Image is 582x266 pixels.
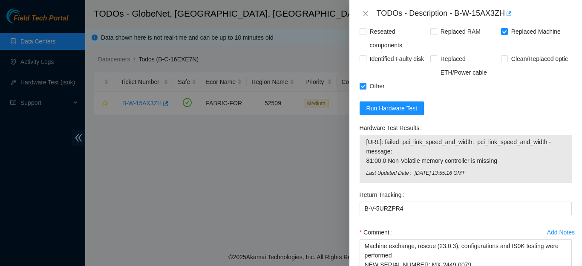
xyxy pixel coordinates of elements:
[547,229,575,235] div: Add Notes
[366,25,430,52] span: Reseated components
[360,10,372,18] button: Close
[366,52,428,66] span: Identified Faulty disk
[508,52,571,66] span: Clean/Replaced optic
[360,202,572,215] input: Return Tracking
[508,25,564,38] span: Replaced Machine
[362,10,369,17] span: close
[366,169,415,177] span: Last Updated Date
[377,7,572,20] div: TODOs - Description - B-W-15AX3ZH
[360,226,395,239] label: Comment
[360,188,408,202] label: Return Tracking
[360,101,424,115] button: Run Hardware Test
[366,104,418,113] span: Run Hardware Test
[437,52,501,79] span: Replaced ETH/Power cable
[366,79,388,93] span: Other
[547,226,575,239] button: Add Notes
[437,25,484,38] span: Replaced RAM
[415,169,565,177] span: [DATE] 13:55:16 GMT
[366,137,565,165] span: [URL]: failed: pci_link_speed_and_width: pci_link_speed_and_width - message: 81:00.0 Non-Volatile...
[360,121,425,135] label: Hardware Test Results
